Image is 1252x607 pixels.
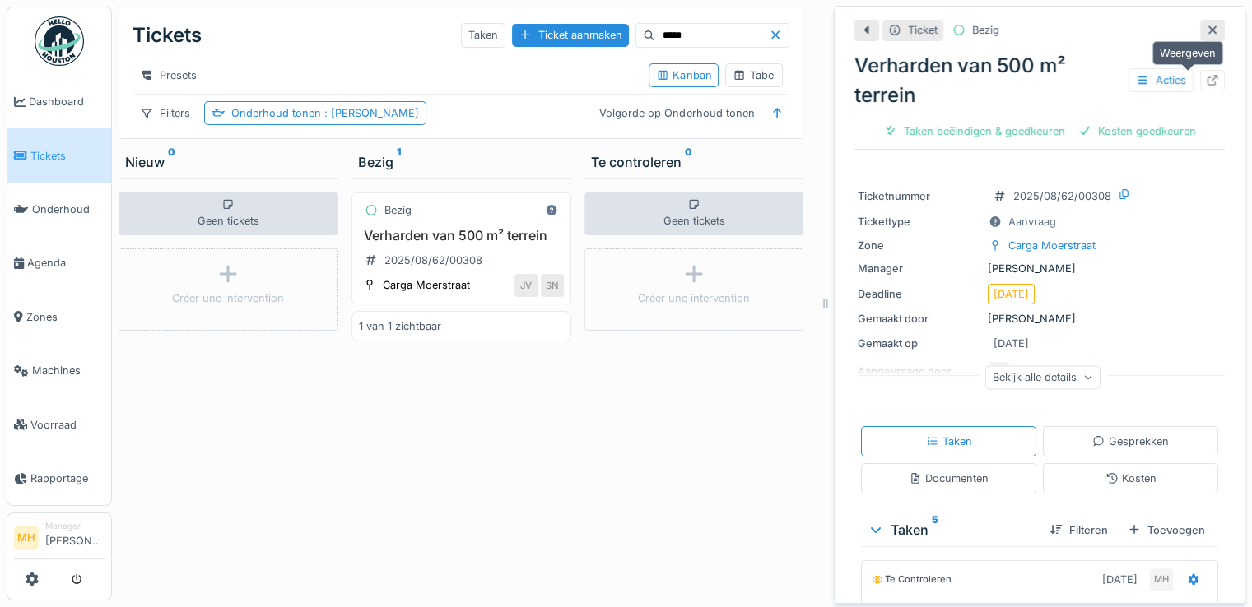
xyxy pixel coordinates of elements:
div: Gemaakt door [858,311,981,327]
div: Bezig [384,202,412,218]
div: Volgorde op Onderhoud tonen [592,101,761,125]
div: Manager [45,520,105,532]
sup: 5 [932,520,938,540]
div: Verharden van 500 m² terrein [854,51,1225,110]
div: Kosten goedkeuren [1072,120,1203,142]
a: Agenda [7,236,111,290]
div: Créer une intervention [172,290,284,306]
img: Badge_color-CXgf-gQk.svg [35,16,84,66]
div: Onderhoud tonen [231,105,419,121]
div: Kanban [656,67,711,83]
div: Taken [461,23,505,47]
div: Ticket [908,22,938,38]
div: Tabel [733,67,775,83]
div: [DATE] [994,286,1029,302]
div: Zone [858,238,981,253]
div: [DATE] [1102,572,1138,587]
li: MH [14,526,39,550]
sup: 0 [685,152,692,172]
a: Onderhoud [7,183,111,236]
span: Voorraad [30,417,105,433]
a: Zones [7,290,111,344]
div: Documenten [909,470,989,486]
div: Nieuw [125,152,332,172]
div: Presets [133,63,204,87]
sup: 1 [397,152,401,172]
div: Tickettype [858,214,981,229]
div: Filteren [1043,519,1115,541]
span: Tickets [30,148,105,164]
a: Rapportage [7,452,111,505]
li: [PERSON_NAME] [45,520,105,555]
a: MH Manager[PERSON_NAME] [14,520,105,559]
div: [PERSON_NAME] [858,261,1222,276]
sup: 0 [168,152,175,172]
div: Acties [1129,68,1194,92]
div: Deadline [858,286,981,302]
div: Carga Moerstraat [383,277,470,293]
span: Zones [26,309,105,325]
div: Ticket aanmaken [512,24,629,46]
div: MH [1150,568,1173,591]
div: 1 van 1 zichtbaar [359,318,441,334]
div: Carga Moerstraat [1008,238,1096,253]
span: Machines [32,363,105,378]
span: Rapportage [30,470,105,486]
div: Tickets [133,14,202,57]
div: Aanvraag [1008,214,1056,229]
h3: Verharden van 500 m² terrein [359,228,564,243]
div: Gemaakt op [858,336,981,351]
div: Weergeven [1152,41,1223,65]
div: JV [514,274,538,297]
div: Taken [926,433,972,449]
div: Te controleren [591,152,798,172]
div: 2025/08/62/00308 [1013,188,1111,204]
div: SN [541,274,564,297]
a: Tickets [7,128,111,182]
div: Ticketnummer [858,188,981,204]
div: Bezig [358,152,565,172]
div: Toevoegen [1121,519,1212,541]
div: Kosten [1105,470,1157,486]
div: Taken beëindigen & goedkeuren [877,120,1072,142]
div: Bezig [972,22,999,38]
span: Dashboard [29,94,105,109]
div: 2025/08/62/00308 [384,253,482,268]
span: Agenda [27,255,105,271]
div: Te controleren [872,572,952,586]
div: Manager [858,261,981,276]
div: Bekijk alle details [985,365,1101,389]
a: Dashboard [7,75,111,128]
div: Taken [868,520,1036,540]
span: Onderhoud [32,202,105,217]
div: Créer une intervention [638,290,750,306]
div: Filters [133,101,198,125]
a: Machines [7,344,111,397]
a: Voorraad [7,397,111,451]
div: [PERSON_NAME] [858,311,1222,327]
div: Gesprekken [1092,433,1169,449]
span: : [PERSON_NAME] [321,107,419,119]
div: [DATE] [994,336,1029,351]
div: Geen tickets [584,192,804,235]
div: Geen tickets [119,192,338,235]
